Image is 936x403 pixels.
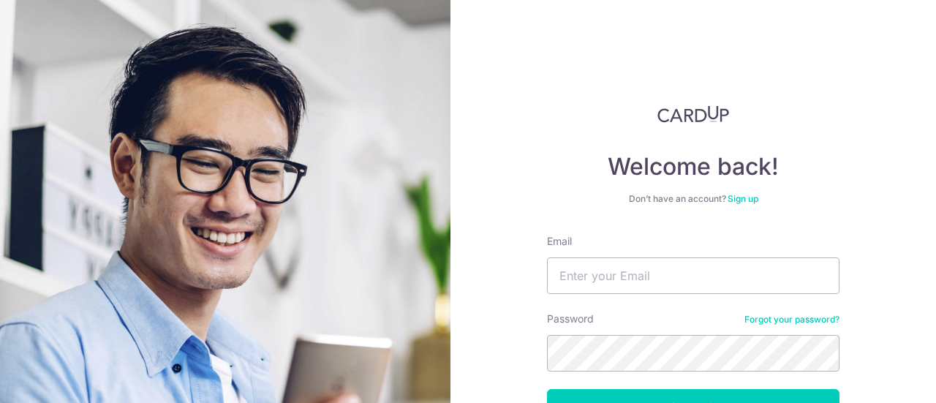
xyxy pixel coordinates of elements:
[728,193,758,204] a: Sign up
[547,152,839,181] h4: Welcome back!
[547,234,572,249] label: Email
[744,314,839,325] a: Forgot your password?
[547,312,594,326] label: Password
[547,257,839,294] input: Enter your Email
[547,193,839,205] div: Don’t have an account?
[657,105,729,123] img: CardUp Logo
